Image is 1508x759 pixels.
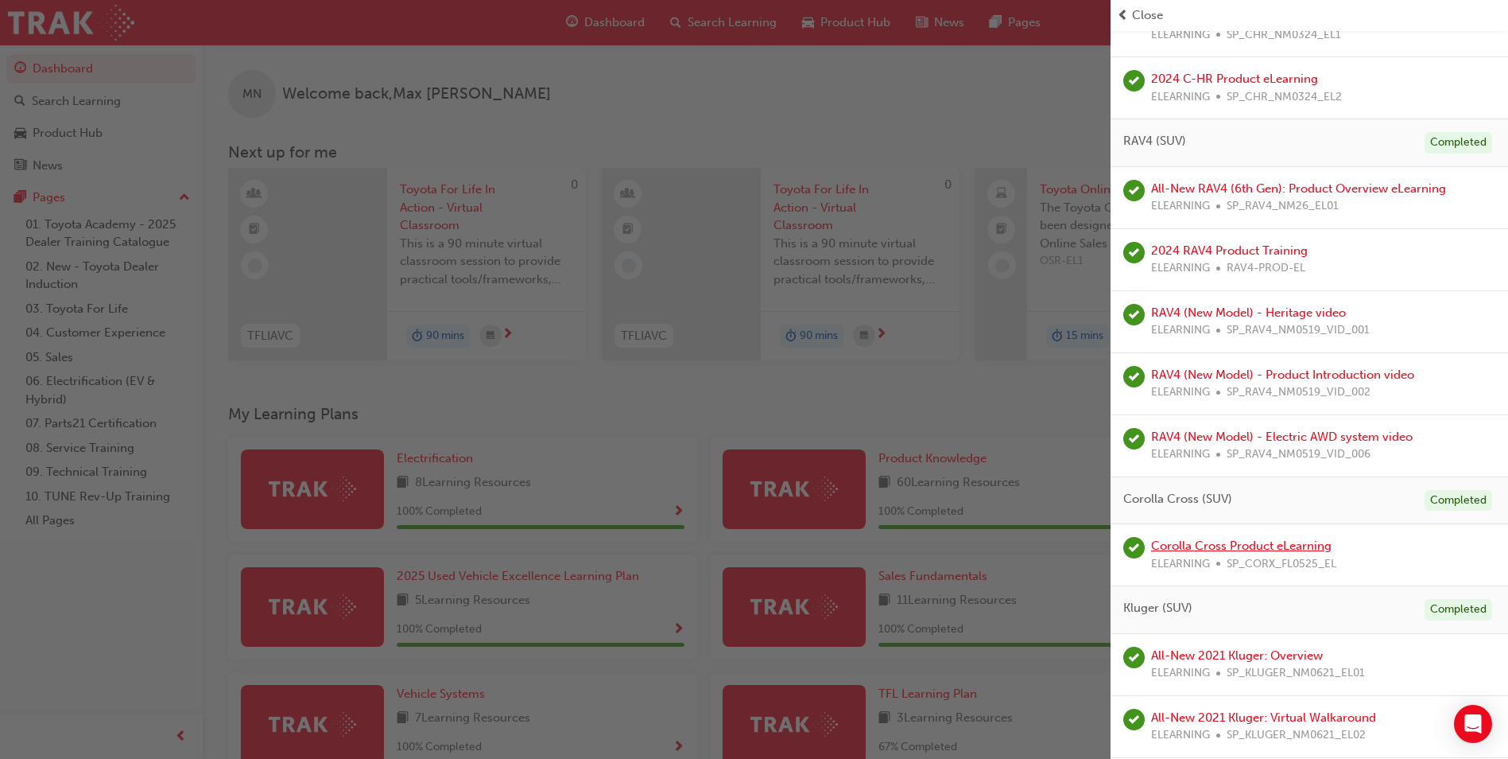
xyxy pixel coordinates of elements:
[1123,428,1145,450] span: learningRecordVerb_PASS-icon
[1123,366,1145,387] span: learningRecordVerb_PASS-icon
[1425,132,1492,154] div: Completed
[1151,710,1376,725] a: All-New 2021 Kluger: Virtual Walkaround
[1151,555,1210,574] span: ELEARNING
[1151,664,1210,683] span: ELEARNING
[1123,70,1145,91] span: learningRecordVerb_PASS-icon
[1151,539,1332,553] a: Corolla Cross Product eLearning
[1123,242,1145,263] span: learningRecordVerb_PASS-icon
[1227,383,1370,402] span: SP_RAV4_NM0519_VID_002
[1227,321,1370,340] span: SP_RAV4_NM0519_VID_001
[1151,383,1210,402] span: ELEARNING
[1227,664,1365,683] span: SP_KLUGER_NM0621_EL01
[1151,197,1210,216] span: ELEARNING
[1151,321,1210,340] span: ELEARNING
[1151,26,1210,45] span: ELEARNING
[1227,259,1305,278] span: RAV4-PROD-EL
[1227,88,1342,107] span: SP_CHR_NM0324_EL2
[1132,6,1163,25] span: Close
[1227,446,1370,464] span: SP_RAV4_NM0519_VID_006
[1151,430,1413,444] a: RAV4 (New Model) - Electric AWD system video
[1151,648,1323,663] a: All-New 2021 Kluger: Overview
[1151,726,1210,745] span: ELEARNING
[1227,726,1366,745] span: SP_KLUGER_NM0621_EL02
[1151,446,1210,464] span: ELEARNING
[1151,181,1446,196] a: All-New RAV4 (6th Gen): Product Overview eLearning
[1123,599,1192,617] span: Kluger (SUV)
[1227,26,1341,45] span: SP_CHR_NM0324_EL1
[1425,490,1492,512] div: Completed
[1151,88,1210,107] span: ELEARNING
[1151,368,1414,382] a: RAV4 (New Model) - Product Introduction video
[1123,304,1145,325] span: learningRecordVerb_PASS-icon
[1123,647,1145,668] span: learningRecordVerb_PASS-icon
[1425,599,1492,621] div: Completed
[1117,6,1129,25] span: prev-icon
[1151,243,1308,258] a: 2024 RAV4 Product Training
[1123,709,1145,730] span: learningRecordVerb_PASS-icon
[1123,537,1145,559] span: learningRecordVerb_COMPLETE-icon
[1227,197,1339,216] span: SP_RAV4_NM26_EL01
[1227,555,1336,574] span: SP_CORX_FL0525_EL
[1151,259,1210,278] span: ELEARNING
[1123,490,1232,508] span: Corolla Cross (SUV)
[1151,306,1346,320] a: RAV4 (New Model) - Heritage video
[1123,132,1186,150] span: RAV4 (SUV)
[1123,180,1145,201] span: learningRecordVerb_PASS-icon
[1454,705,1492,743] div: Open Intercom Messenger
[1117,6,1502,25] button: prev-iconClose
[1151,72,1318,86] a: 2024 C-HR Product eLearning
